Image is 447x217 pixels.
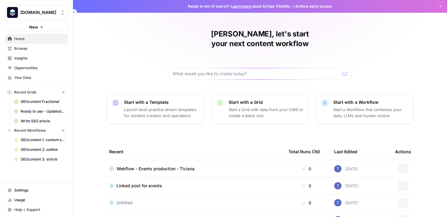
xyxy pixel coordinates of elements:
[5,88,68,97] button: Recent Grids
[109,166,279,172] a: Webflow - Events production - Ticiana
[14,65,65,71] span: Opportunities
[109,143,279,160] div: Recent
[11,135,68,145] a: SEOcontent 1: content search
[334,165,341,172] img: jr0mvpcfb457yucqzh137atk70ho
[5,185,68,195] a: Settings
[116,200,133,206] span: Untitled
[20,9,57,15] span: [DOMAIN_NAME]
[173,71,340,77] input: What would you like to create today?
[5,73,68,83] a: Your Data
[289,183,324,189] div: 0
[334,182,341,189] img: jr0mvpcfb457yucqzh137atk70ho
[395,143,411,160] div: Actions
[334,199,358,206] div: [DATE]
[316,94,413,124] button: Start with a WorkflowStart a Workflow that combines your data, LLMs and human review
[14,207,65,212] span: Help + Support
[5,195,68,205] a: Usage
[21,118,65,124] span: Write SEO article
[14,75,65,80] span: Your Data
[5,5,68,20] button: Workspace: Platformengineering.org
[334,165,358,172] div: [DATE]
[116,183,162,189] span: Linked post for events
[5,205,68,215] button: Help + Support
[21,99,65,104] span: SEOcontent Fractional
[14,36,65,42] span: Home
[124,107,199,119] p: Launch best-practice driven templates for content creation and operations
[289,200,324,206] div: 0
[124,99,199,105] p: Start with a Template
[11,107,68,116] a: Ready to use - Updated an existing tool profile in Webflow
[333,99,408,105] p: Start with a Workflow
[11,154,68,164] a: SEOcontent 3: article
[14,56,65,61] span: Insights
[107,94,204,124] button: Start with a TemplateLaunch best-practice driven templates for content creation and operations
[11,116,68,126] a: Write SEO article
[7,7,18,18] img: Platformengineering.org Logo
[14,90,36,95] span: Recent Grids
[5,34,68,44] a: Home
[11,145,68,154] a: SEOcontent 2: outline
[109,183,279,189] a: Linked post for events
[21,109,65,114] span: Ready to use - Updated an existing tool profile in Webflow
[188,4,290,9] span: Ready to win AI search? about AirOps Visibility
[5,44,68,53] a: Browse
[5,126,68,135] button: Recent Workflows
[334,199,341,206] img: jr0mvpcfb457yucqzh137atk70ho
[14,197,65,203] span: Usage
[14,188,65,193] span: Settings
[21,157,65,162] span: SEOcontent 3: article
[289,166,324,172] div: 0
[289,143,320,160] div: Total Runs (7d)
[333,107,408,119] p: Start a Workflow that combines your data, LLMs and human review
[229,99,303,105] p: Start with a Grid
[231,4,251,8] a: Learn more
[229,107,303,119] p: Start a Grid with data from your CMS or create a blank one
[211,94,309,124] button: Start with a GridStart a Grid with data from your CMS or create a blank one
[21,137,65,143] span: SEOcontent 1: content search
[14,128,46,133] span: Recent Workflows
[334,143,357,160] div: Last Edited
[334,182,358,189] div: [DATE]
[11,97,68,107] a: SEOcontent Fractional
[295,4,332,9] span: Actions early access
[21,147,65,152] span: SEOcontent 2: outline
[169,29,351,49] h1: [PERSON_NAME], let's start your next content workflow
[14,46,65,51] span: Browse
[109,200,279,206] a: Untitled
[5,22,68,32] button: New
[116,166,195,172] span: Webflow - Events production - Ticiana
[5,53,68,63] a: Insights
[5,63,68,73] a: Opportunities
[29,24,38,30] span: New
